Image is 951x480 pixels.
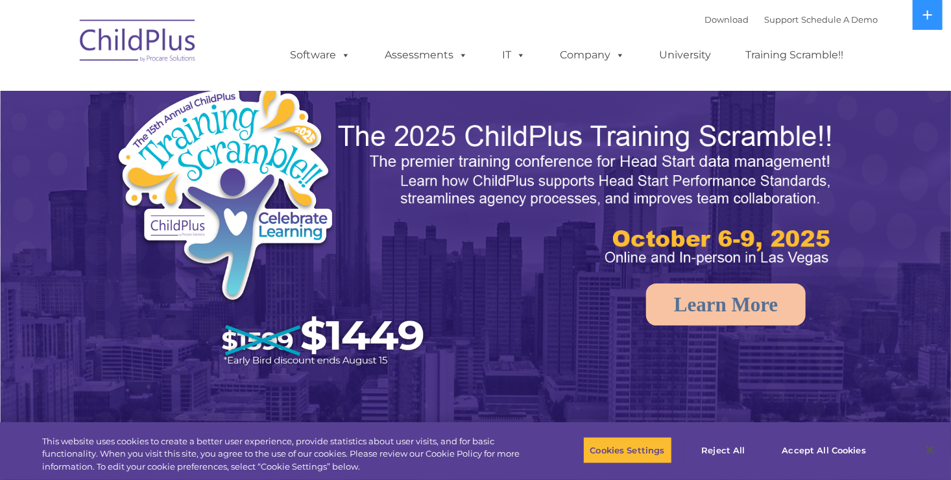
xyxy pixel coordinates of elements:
[683,437,764,464] button: Reject All
[801,14,878,25] a: Schedule A Demo
[646,283,806,326] a: Learn More
[775,437,873,464] button: Accept All Cookies
[42,435,523,474] div: This website uses cookies to create a better user experience, provide statistics about user visit...
[646,42,724,68] a: University
[704,14,749,25] a: Download
[73,10,203,75] img: ChildPlus by Procare Solutions
[547,42,638,68] a: Company
[489,42,538,68] a: IT
[916,436,945,464] button: Close
[277,42,363,68] a: Software
[372,42,481,68] a: Assessments
[704,14,878,25] font: |
[583,437,672,464] button: Cookies Settings
[732,42,856,68] a: Training Scramble!!
[764,14,799,25] a: Support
